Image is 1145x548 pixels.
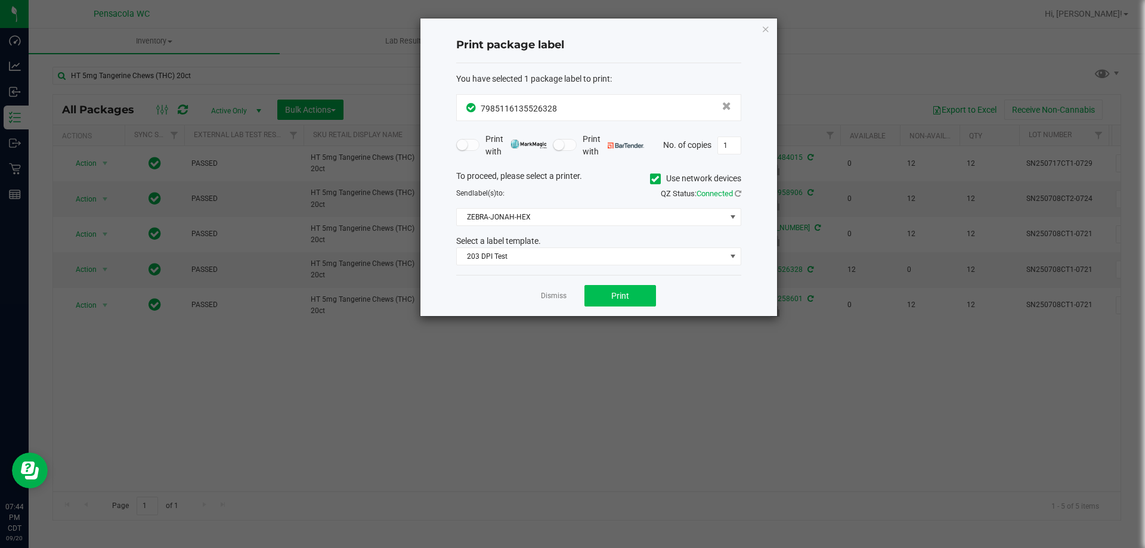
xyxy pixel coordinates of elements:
span: 7985116135526328 [481,104,557,113]
span: Print with [583,133,644,158]
span: Print with [485,133,547,158]
span: You have selected 1 package label to print [456,74,610,83]
span: label(s) [472,189,496,197]
iframe: Resource center [12,453,48,488]
span: Connected [697,189,733,198]
label: Use network devices [650,172,741,185]
span: Print [611,291,629,301]
span: 203 DPI Test [457,248,726,265]
span: QZ Status: [661,189,741,198]
div: To proceed, please select a printer. [447,170,750,188]
img: mark_magic_cybra.png [510,140,547,148]
a: Dismiss [541,291,567,301]
span: No. of copies [663,140,711,149]
div: Select a label template. [447,235,750,247]
div: : [456,73,741,85]
img: bartender.png [608,143,644,148]
button: Print [584,285,656,306]
h4: Print package label [456,38,741,53]
span: In Sync [466,101,478,114]
span: Send to: [456,189,505,197]
span: ZEBRA-JONAH-HEX [457,209,726,225]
